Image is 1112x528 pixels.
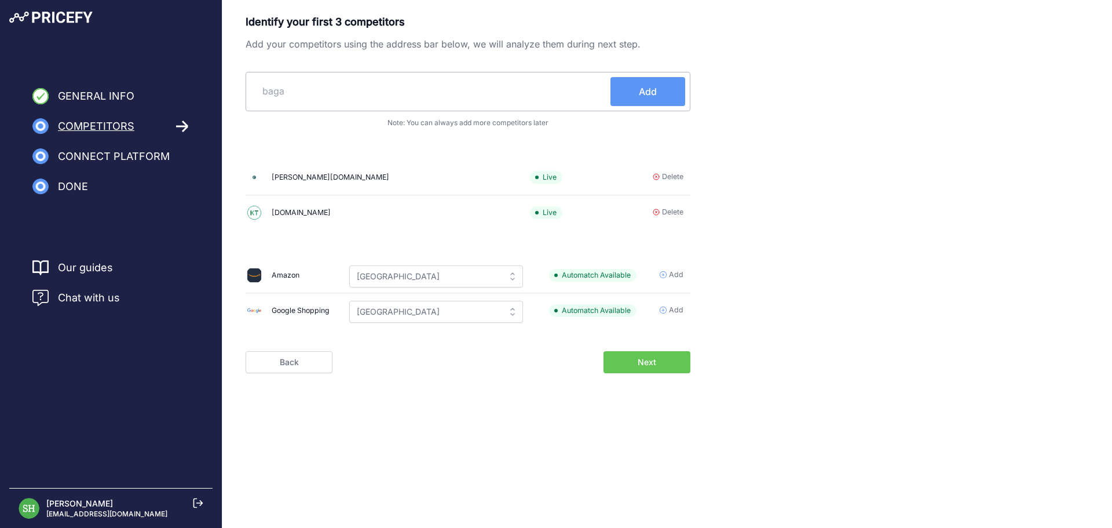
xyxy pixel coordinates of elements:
span: Add [669,270,683,281]
div: Amazon [272,270,299,281]
div: [PERSON_NAME][DOMAIN_NAME] [272,172,389,183]
a: Back [246,351,332,373]
span: Competitors [58,118,134,134]
p: [EMAIL_ADDRESS][DOMAIN_NAME] [46,509,167,519]
img: Pricefy Logo [9,12,93,23]
input: Please select a country [349,301,523,323]
span: Chat with us [58,290,120,306]
div: [DOMAIN_NAME] [272,207,331,219]
span: Live [530,206,562,220]
span: Delete [662,207,683,218]
span: Done [58,179,88,195]
input: https://www.example.com [251,77,610,105]
p: Add your competitors using the address bar below, we will analyze them during next step. [246,37,690,51]
button: Next [603,351,690,373]
span: Add [669,305,683,316]
span: Automatch Available [549,304,637,318]
span: Automatch Available [549,269,637,282]
a: Chat with us [32,290,120,306]
button: Add [610,77,685,106]
p: Note: You can always add more competitors later [246,118,690,128]
div: Google Shopping [272,305,330,316]
a: Our guides [58,260,113,276]
span: Next [638,356,656,368]
span: Delete [662,172,683,183]
span: General Info [58,88,134,104]
span: Live [530,171,562,184]
span: Add [639,85,657,99]
input: Please select a country [349,265,523,287]
p: [PERSON_NAME] [46,498,167,509]
p: Identify your first 3 competitors [246,14,690,30]
span: Connect Platform [58,148,170,165]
